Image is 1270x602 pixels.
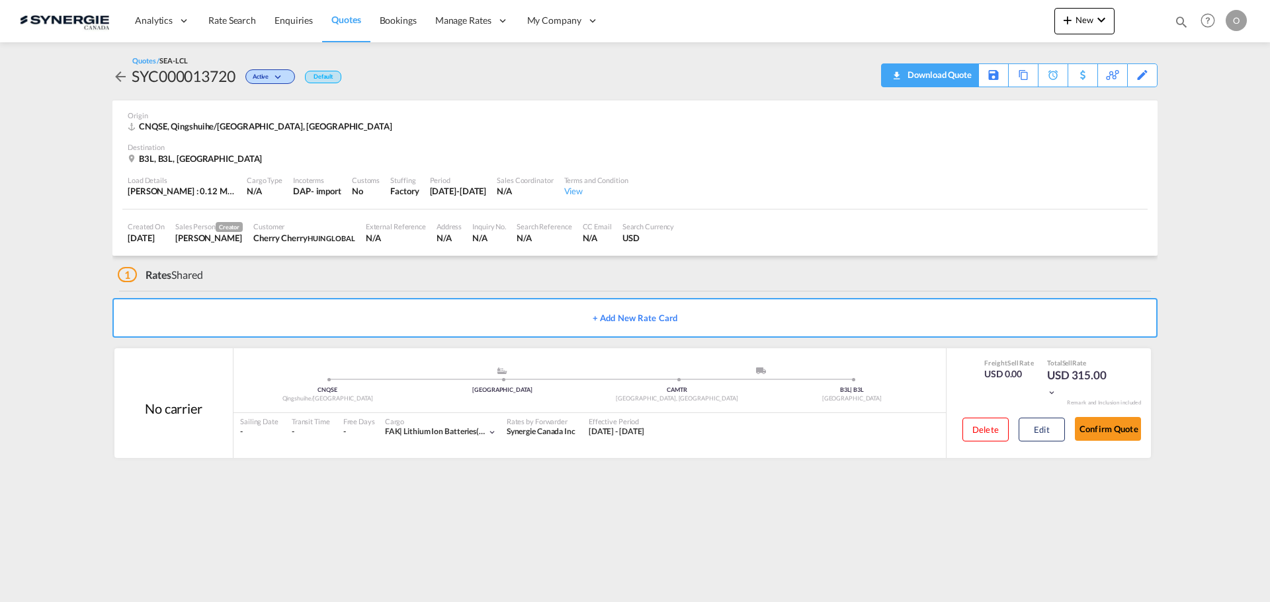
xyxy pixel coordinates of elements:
span: | [850,386,852,393]
div: [GEOGRAPHIC_DATA] [765,395,939,403]
div: Customs [352,175,380,185]
div: Factory Stuffing [390,185,419,197]
div: Default [305,71,341,83]
span: HUIN GLOBAL [308,234,355,243]
div: Sailing Date [240,416,278,426]
div: B3L, B3L, Canada [128,153,265,165]
span: Sell [1062,359,1073,367]
span: B3L [853,386,864,393]
md-icon: icon-plus 400-fg [1060,12,1076,28]
div: CNQSE [240,386,415,395]
span: Rate Search [208,15,256,26]
div: Search Reference [517,221,571,231]
div: Free Days [343,416,375,426]
md-icon: assets/icons/custom/ship-fill.svg [494,367,510,374]
md-icon: icon-chevron-down [1093,12,1109,28]
div: Download Quote [888,64,972,85]
span: SEA-LCL [159,56,187,65]
button: Confirm Quote [1075,417,1141,441]
div: [PERSON_NAME] : 0.12 MT | Volumetric Wt : 0.30 CBM | Chargeable Wt : 0.30 W/M [128,185,236,197]
button: Edit [1019,418,1065,441]
div: N/A [583,232,612,244]
span: Active [253,73,272,85]
div: - import [311,185,341,197]
div: Change Status Here [245,69,295,84]
div: O [1226,10,1247,31]
img: 1f56c880d42311ef80fc7dca854c8e59.png [20,6,109,36]
md-icon: icon-chevron-down [487,428,497,437]
div: Cherry Cherry [253,232,355,244]
span: My Company [527,14,581,27]
div: N/A [517,232,571,244]
md-icon: icon-magnify [1174,15,1189,29]
div: Change Status Here [235,65,298,87]
div: Quotes /SEA-LCL [132,56,188,65]
div: Origin [128,110,1142,120]
button: + Add New Rate Card [112,298,1158,338]
div: N/A [366,232,426,244]
span: [DATE] - [DATE] [589,426,645,436]
div: Created On [128,221,165,231]
div: Total Rate [1047,358,1113,367]
span: Sell [1007,359,1019,367]
div: - [292,426,330,437]
div: Search Currency [622,221,675,231]
div: CAMTR [590,386,765,395]
img: road [756,367,766,374]
span: 1 [118,267,137,282]
div: USD 0.00 [984,367,1034,381]
md-icon: icon-chevron-down [272,74,288,81]
div: USD 315.00 [1047,367,1113,399]
div: Load Details [128,175,236,185]
span: B3L [840,386,853,393]
div: [GEOGRAPHIC_DATA] [415,386,589,395]
div: Quote PDF is not available at this time [888,64,972,85]
span: | [400,426,402,436]
div: Stuffing [390,175,419,185]
div: - [343,426,346,437]
span: Quotes [331,14,360,25]
div: lithium ion batteries(un3480 class9) [385,426,487,437]
div: Daniel Dico [175,232,243,244]
div: icon-magnify [1174,15,1189,34]
div: Freight Rate [984,358,1034,367]
div: Customer [253,221,355,231]
div: Shared [118,268,203,282]
span: Rates [146,268,172,281]
span: Creator [216,222,243,232]
div: USD [622,232,675,244]
div: Qingshuihe/[GEOGRAPHIC_DATA] [240,395,415,403]
div: Download Quote [904,64,972,85]
div: 31 Aug 2026 [430,185,487,197]
span: Help [1197,9,1219,32]
div: Rates by Forwarder [507,416,575,426]
md-icon: icon-download [888,66,904,76]
span: CNQSE, Qingshuihe/[GEOGRAPHIC_DATA], [GEOGRAPHIC_DATA] [139,121,392,132]
div: External Reference [366,221,426,231]
span: Enquiries [275,15,313,26]
button: Delete [962,418,1009,441]
div: SYC000013720 [132,65,235,87]
div: Help [1197,9,1226,33]
span: Bookings [380,15,417,26]
div: No [352,185,380,197]
div: N/A [247,185,282,197]
div: Cargo [385,416,497,426]
div: DAP [293,185,311,197]
div: CC Email [583,221,612,231]
button: icon-plus 400-fgNewicon-chevron-down [1054,8,1115,34]
div: Incoterms [293,175,341,185]
div: Transit Time [292,416,330,426]
div: icon-arrow-left [112,65,132,87]
div: 01 Aug 2025 - 31 Aug 2026 [589,426,645,437]
div: Destination [128,142,1142,152]
div: Synergie Canada Inc [507,426,575,437]
div: Inquiry No. [472,221,506,231]
div: N/A [437,232,462,244]
md-icon: icon-arrow-left [112,69,128,85]
md-icon: icon-chevron-down [1047,388,1056,397]
span: Analytics [135,14,173,27]
div: Period [430,175,487,185]
div: N/A [472,232,506,244]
